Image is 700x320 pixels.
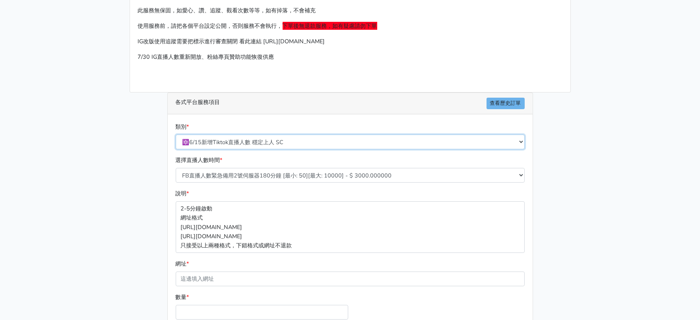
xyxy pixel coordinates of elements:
label: 選擇直播人數時間 [176,156,223,165]
p: 7/30 IG直播人數重新開放、粉絲專頁贊助功能恢復供應 [138,52,562,62]
p: 使用服務前，請把各個平台設定公開，否則服務不會執行， [138,21,562,31]
label: 數量 [176,293,189,302]
input: 這邊填入網址 [176,272,525,286]
span: 下單後無退款服務，如有疑慮請勿下單 [283,22,377,30]
label: 說明 [176,189,189,198]
label: 網址 [176,259,189,268]
p: 2-5分鐘啟動 網址格式 [URL][DOMAIN_NAME] [URL][DOMAIN_NAME] 只接受以上兩種格式，下錯格式或網址不退款 [176,201,525,253]
label: 類別 [176,122,189,131]
p: 此服務無保固，如愛心、讚、追蹤、觀看次數等等，如有掉落，不會補充 [138,6,562,15]
p: IG改版使用追蹤需要把標示進行審查關閉 看此連結 [URL][DOMAIN_NAME] [138,37,562,46]
a: 查看歷史訂單 [487,98,525,109]
div: 各式平台服務項目 [168,93,533,114]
